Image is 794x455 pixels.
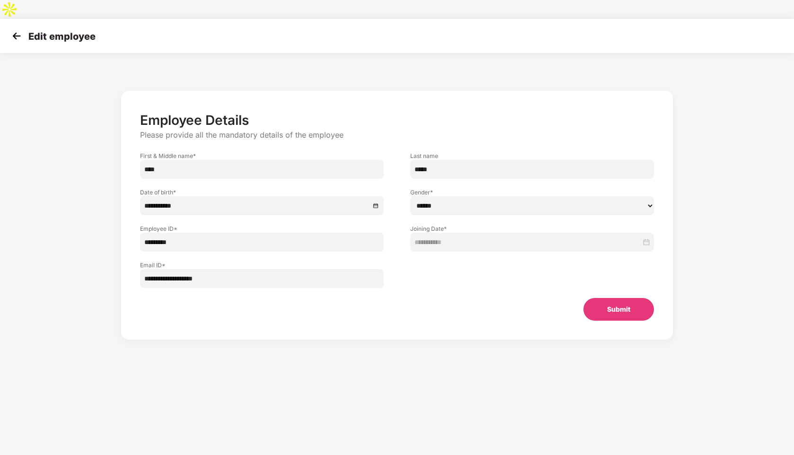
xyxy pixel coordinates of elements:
label: Email ID [140,261,384,269]
label: First & Middle name [140,152,384,160]
img: svg+xml;base64,PHN2ZyB4bWxucz0iaHR0cDovL3d3dy53My5vcmcvMjAwMC9zdmciIHdpZHRoPSIzMCIgaGVpZ2h0PSIzMC... [9,29,24,43]
button: Submit [583,298,654,321]
label: Last name [410,152,654,160]
p: Please provide all the mandatory details of the employee [140,130,653,140]
label: Joining Date [410,225,654,233]
label: Gender [410,188,654,196]
label: Date of birth [140,188,384,196]
p: Employee Details [140,112,653,128]
p: Edit employee [28,31,96,42]
label: Employee ID [140,225,384,233]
